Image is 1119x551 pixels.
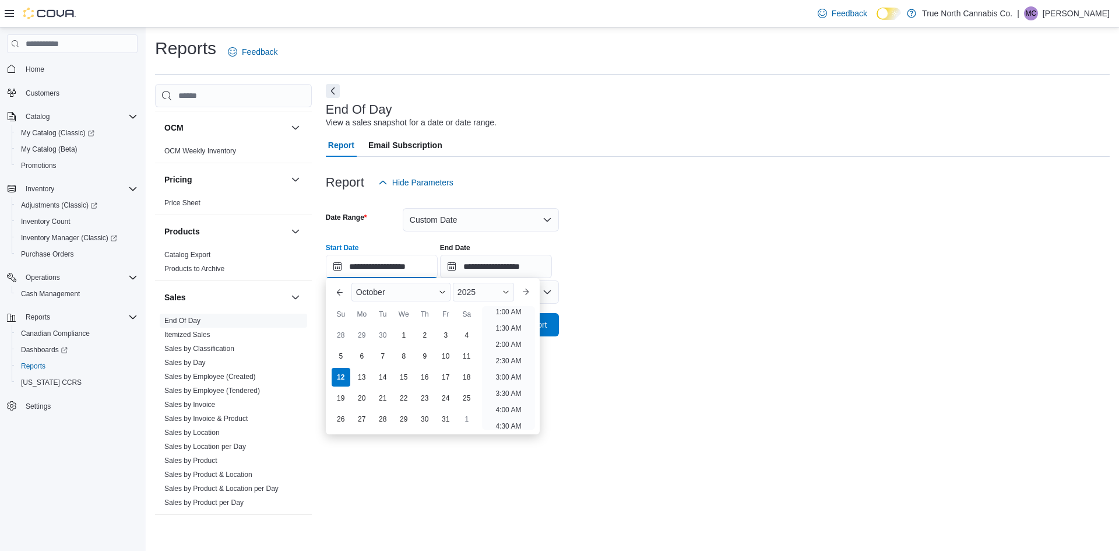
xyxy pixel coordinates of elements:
label: Date Range [326,213,367,222]
span: My Catalog (Beta) [16,142,138,156]
input: Dark Mode [877,8,901,20]
div: day-1 [458,410,476,429]
span: Feedback [242,46,277,58]
a: My Catalog (Classic) [12,125,142,141]
div: Sa [458,305,476,324]
a: Home [21,62,49,76]
button: Reports [21,310,55,324]
button: Catalog [21,110,54,124]
a: Customers [21,86,64,100]
a: Adjustments (Classic) [12,197,142,213]
a: End Of Day [164,317,200,325]
p: [PERSON_NAME] [1043,6,1110,20]
div: Fr [437,305,455,324]
a: Settings [21,399,55,413]
span: Promotions [16,159,138,173]
li: 2:00 AM [491,338,526,352]
span: Inventory [21,182,138,196]
span: Reports [21,362,45,371]
button: Home [2,60,142,77]
a: Sales by Product & Location [164,471,252,479]
div: Button. Open the year selector. 2025 is currently selected. [453,283,514,301]
span: Hide Parameters [392,177,453,188]
span: Washington CCRS [16,375,138,389]
div: day-23 [416,389,434,408]
span: [US_STATE] CCRS [21,378,82,387]
div: day-25 [458,389,476,408]
li: 1:30 AM [491,321,526,335]
a: Feedback [223,40,282,64]
button: Purchase Orders [12,246,142,262]
span: My Catalog (Classic) [21,128,94,138]
button: Customers [2,85,142,101]
span: October [356,287,385,297]
div: day-20 [353,389,371,408]
div: day-2 [416,326,434,345]
span: Inventory Manager (Classic) [21,233,117,243]
button: Next month [516,283,535,301]
div: Button. Open the month selector. October is currently selected. [351,283,451,301]
div: Mo [353,305,371,324]
img: Cova [23,8,76,19]
div: day-17 [437,368,455,387]
a: Itemized Sales [164,331,210,339]
button: Products [164,226,286,237]
div: OCM [155,144,312,163]
div: Su [332,305,350,324]
h3: Report [326,176,364,189]
li: 4:30 AM [491,419,526,433]
button: Pricing [164,174,286,185]
a: Sales by Day [164,359,206,367]
a: Sales by Product & Location per Day [164,485,279,493]
span: Sales by Employee (Created) [164,372,256,381]
a: Inventory Count [16,215,75,229]
span: Sales by Product & Location per Day [164,484,279,493]
a: Sales by Product per Day [164,499,244,507]
button: Catalog [2,108,142,125]
span: Adjustments (Classic) [16,198,138,212]
a: Canadian Compliance [16,327,94,341]
div: day-4 [458,326,476,345]
h1: Reports [155,37,216,60]
div: Sales [155,314,312,514]
label: End Date [440,243,470,252]
a: Purchase Orders [16,247,79,261]
a: My Catalog (Classic) [16,126,99,140]
span: Adjustments (Classic) [21,201,97,210]
button: Open list of options [543,287,552,297]
li: 1:00 AM [491,305,526,319]
a: Sales by Employee (Tendered) [164,387,260,395]
div: Tu [374,305,392,324]
button: Settings [2,398,142,415]
div: day-13 [353,368,371,387]
a: My Catalog (Beta) [16,142,82,156]
span: Products to Archive [164,264,224,273]
button: Next [326,84,340,98]
a: Sales by Product [164,457,217,465]
a: Sales by Location [164,429,220,437]
div: day-8 [395,347,413,366]
span: Catalog [26,112,50,121]
div: day-22 [395,389,413,408]
a: Sales by Invoice [164,401,215,409]
a: Feedback [813,2,872,25]
div: day-29 [353,326,371,345]
div: day-15 [395,368,413,387]
span: Dashboards [21,345,68,355]
input: Press the down key to enter a popover containing a calendar. Press the escape key to close the po... [326,255,438,278]
span: Purchase Orders [16,247,138,261]
span: Home [26,65,44,74]
div: day-30 [374,326,392,345]
div: October, 2025 [330,325,477,430]
div: View a sales snapshot for a date or date range. [326,117,497,129]
span: Operations [21,271,138,285]
div: day-28 [374,410,392,429]
a: Price Sheet [164,199,200,207]
span: Settings [26,402,51,411]
div: Pricing [155,196,312,215]
div: day-7 [374,347,392,366]
p: True North Cannabis Co. [922,6,1012,20]
div: day-27 [353,410,371,429]
span: Cash Management [21,289,80,299]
